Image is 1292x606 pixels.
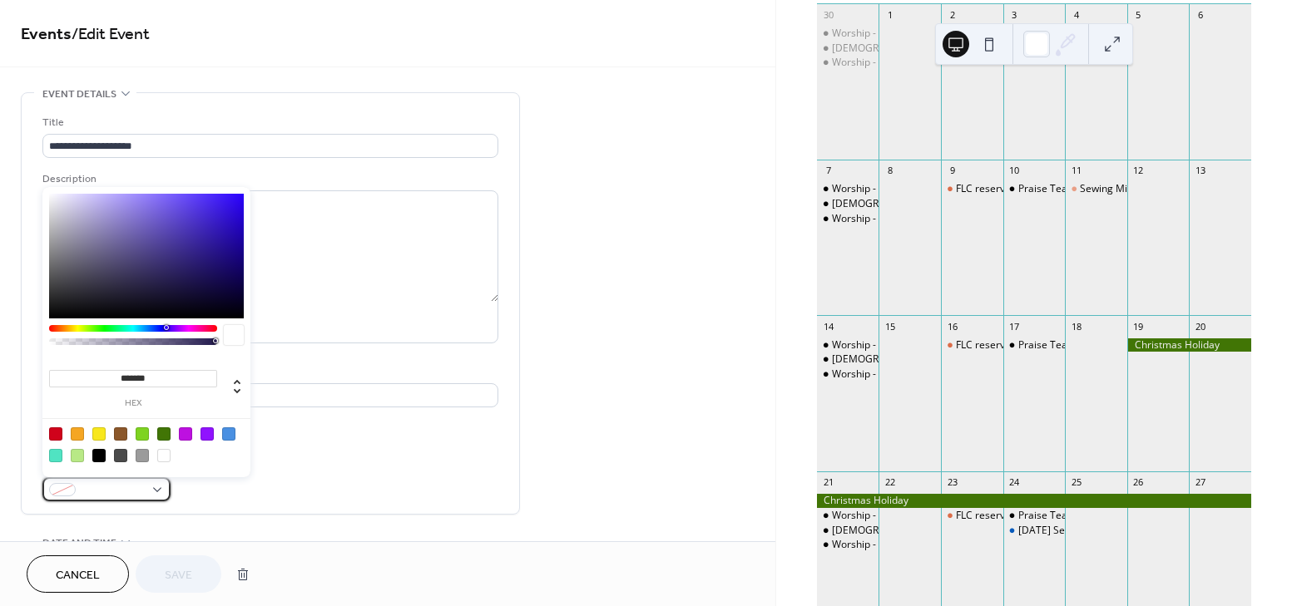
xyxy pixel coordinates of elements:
span: Date and time [42,535,116,552]
div: [DEMOGRAPHIC_DATA] Study [832,352,970,367]
div: [DATE] Service [1018,524,1087,538]
div: Worship - FLC [832,212,895,226]
div: 16 [946,320,958,333]
div: Christmas Eve Service [1003,524,1066,538]
div: Christmas Holiday [817,494,1251,508]
div: Worship - FLC [817,538,879,552]
div: FLC reserved [941,338,1003,352]
div: Christmas Holiday [1127,338,1251,352]
div: 11 [1070,165,1082,177]
div: #50E3C2 [49,449,62,462]
div: 21 [822,476,834,489]
div: Praise Team - FLC [1018,182,1101,196]
div: Worship - FLC [817,212,879,226]
div: 10 [1008,165,1021,177]
div: Praise Team - FLC [1018,509,1101,523]
div: 5 [1132,9,1145,22]
div: #F8E71C [92,427,106,441]
div: 22 [884,476,896,489]
div: Bible Study [817,352,879,367]
button: Cancel [27,555,129,593]
div: Worship - FLC [832,56,895,70]
div: FLC reserved [956,509,1017,523]
div: [DEMOGRAPHIC_DATA] Study [832,42,970,56]
div: 3 [1008,9,1021,22]
div: 20 [1194,320,1206,333]
div: 24 [1008,476,1021,489]
div: #417505 [157,427,171,441]
div: Bible Study [817,42,879,56]
div: Worship - Chapel [817,27,879,41]
div: Sewing Ministry - SMC [1080,182,1183,196]
label: hex [49,399,217,408]
div: #B8E986 [71,449,84,462]
div: Worship - Chapel [832,182,911,196]
div: 6 [1194,9,1206,22]
div: #BD10E0 [179,427,192,441]
div: [DEMOGRAPHIC_DATA] Study [832,524,970,538]
div: Worship - FLC [817,56,879,70]
div: 14 [822,320,834,333]
div: #000000 [92,449,106,462]
div: Worship - FLC [832,367,895,382]
div: 7 [822,165,834,177]
div: FLC reserved [941,182,1003,196]
div: 2 [946,9,958,22]
div: FLC reserved [956,338,1017,352]
a: Events [21,18,72,51]
div: #F5A623 [71,427,84,441]
div: #9B9B9B [136,449,149,462]
div: Praise Team - FLC [1003,338,1066,352]
div: Worship - FLC [817,367,879,382]
div: #D0021B [49,427,62,441]
div: #FFFFFF [157,449,171,462]
div: #4A4A4A [114,449,127,462]
div: #4A90E2 [222,427,235,441]
div: Worship - Chapel [817,182,879,196]
div: 18 [1070,320,1082,333]
div: Worship - Chapel [817,509,879,523]
span: Event details [42,86,116,103]
div: FLC reserved [941,509,1003,523]
div: 12 [1132,165,1145,177]
span: / Edit Event [72,18,150,51]
div: Worship - Chapel [817,338,879,352]
div: 1 [884,9,896,22]
div: Worship - Chapel [832,509,911,523]
div: [DEMOGRAPHIC_DATA] Study [832,197,970,211]
div: Description [42,170,495,188]
div: 13 [1194,165,1206,177]
div: 26 [1132,476,1145,489]
div: Praise Team - FLC [1003,182,1066,196]
div: 25 [1070,476,1082,489]
div: 4 [1070,9,1082,22]
div: #8B572A [114,427,127,441]
div: Praise Team - FLC [1003,509,1066,523]
div: #7ED321 [136,427,149,441]
div: 23 [946,476,958,489]
div: 17 [1008,320,1021,333]
div: Sewing Ministry - SMC [1065,182,1127,196]
div: Bible Study [817,197,879,211]
div: 19 [1132,320,1145,333]
div: 27 [1194,476,1206,489]
div: Bible Study [817,524,879,538]
div: 9 [946,165,958,177]
div: Title [42,114,495,131]
div: 15 [884,320,896,333]
div: 30 [822,9,834,22]
span: Cancel [56,567,100,584]
div: 8 [884,165,896,177]
div: Location [42,363,495,381]
div: Worship - Chapel [832,27,911,41]
div: #9013FE [200,427,214,441]
div: Worship - Chapel [832,338,911,352]
div: FLC reserved [956,182,1017,196]
div: Praise Team - FLC [1018,338,1101,352]
div: Worship - FLC [832,538,895,552]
